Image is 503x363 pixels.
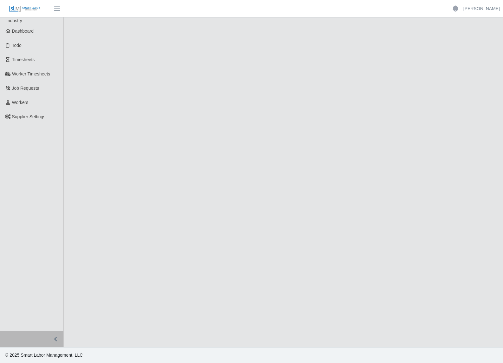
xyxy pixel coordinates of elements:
span: Timesheets [12,57,35,62]
span: Workers [12,100,29,105]
span: © 2025 Smart Labor Management, LLC [5,353,83,358]
img: SLM Logo [9,5,41,12]
span: Dashboard [12,29,34,34]
span: Job Requests [12,86,39,91]
span: Todo [12,43,22,48]
span: Industry [6,18,22,23]
a: [PERSON_NAME] [463,5,500,12]
span: Supplier Settings [12,114,46,119]
span: Worker Timesheets [12,71,50,76]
